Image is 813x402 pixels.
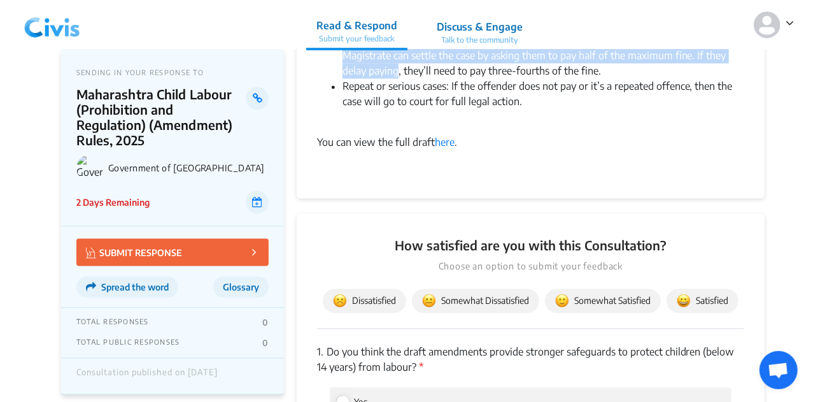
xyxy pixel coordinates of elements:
p: How satisfied are you with this Consultation? [317,237,744,255]
p: SENDING IN YOUR RESPONSE TO [76,69,269,77]
div: You can view the full draft . [317,135,744,150]
p: 0 [262,338,268,348]
p: TOTAL RESPONSES [76,318,149,328]
p: TOTAL PUBLIC RESPONSES [76,338,180,348]
p: Choose an option to submit your feedback [317,260,744,274]
img: navlogo.png [19,6,85,44]
button: SUBMIT RESPONSE [76,239,269,266]
a: Open chat [760,351,798,389]
li: First-time mistake: If it’s the first offence by parents, guardians, or others, the District Magi... [343,33,744,79]
p: 2 Days Remaining [76,196,150,210]
span: Spread the word [101,282,169,293]
img: Government of Maharashtra logo [76,155,103,182]
img: person-default.svg [754,11,781,38]
p: Read & Respond [316,18,397,33]
p: SUBMIT RESPONSE [86,245,182,260]
p: Submit your feedback [316,33,397,45]
button: Spread the word [76,276,178,298]
button: Glossary [213,276,269,298]
img: Vector.jpg [86,248,96,259]
p: Talk to the community [437,34,523,46]
p: Government of [GEOGRAPHIC_DATA] [108,163,269,174]
span: 1. [317,346,323,359]
button: Somewhat Satisfied [545,289,661,313]
img: satisfied.svg [677,294,691,308]
button: Somewhat Dissatisfied [412,289,539,313]
img: dissatisfied.svg [333,294,347,308]
p: 0 [262,318,268,328]
span: Satisfied [677,294,728,308]
img: somewhat_dissatisfied.svg [422,294,436,308]
a: here [435,136,455,149]
button: Satisfied [667,289,739,313]
p: Maharashtra Child Labour (Prohibition and Regulation) (Amendment) Rules, 2025 [76,87,246,148]
span: Somewhat Dissatisfied [422,294,529,308]
li: Repeat or serious cases: If the offender does not pay or it’s a repeated offence, then the case w... [343,79,744,125]
span: Glossary [223,282,259,293]
p: Do you think the draft amendments provide stronger safeguards to protect children (below 14 years... [317,345,744,375]
p: Discuss & Engage [437,19,523,34]
img: somewhat_satisfied.svg [555,294,569,308]
button: Dissatisfied [323,289,406,313]
span: Somewhat Satisfied [555,294,651,308]
div: Consultation published on [DATE] [76,368,218,385]
span: Dissatisfied [333,294,396,308]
